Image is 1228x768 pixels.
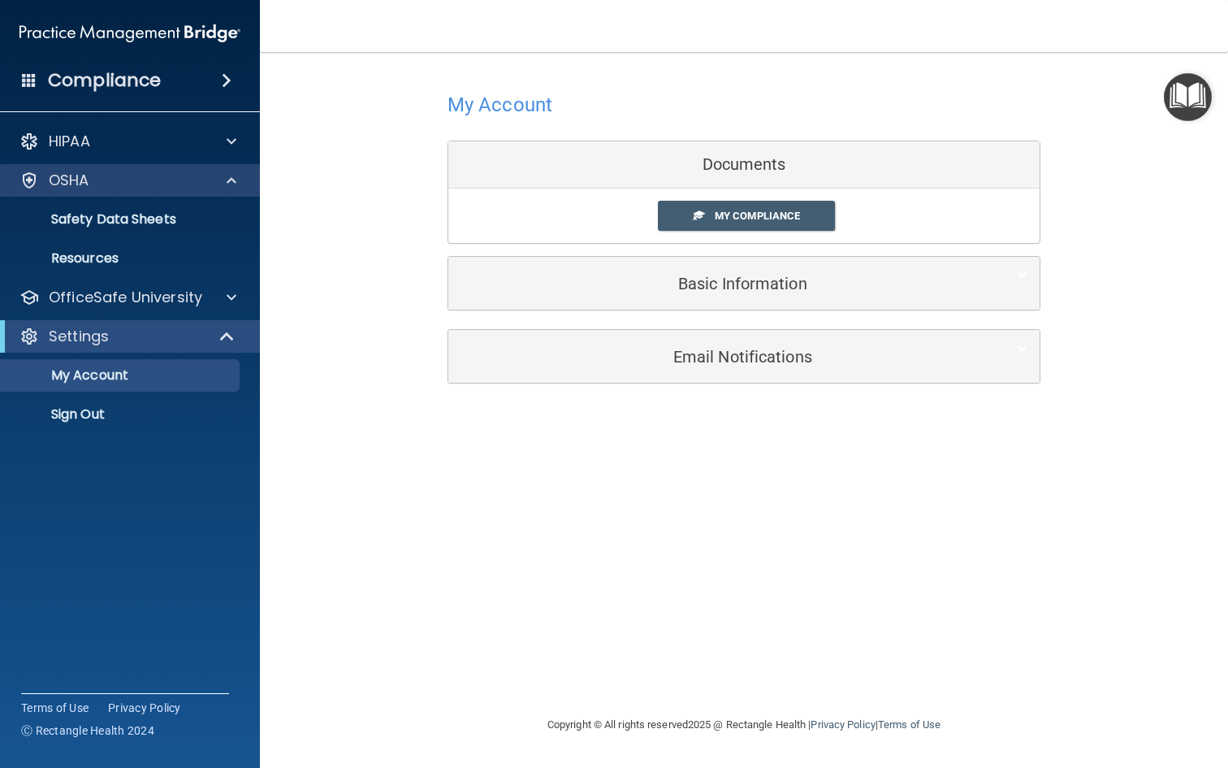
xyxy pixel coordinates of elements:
[49,288,202,307] p: OfficeSafe University
[19,327,236,346] a: Settings
[11,367,232,384] p: My Account
[19,171,236,190] a: OSHA
[48,69,161,92] h4: Compliance
[878,718,940,731] a: Terms of Use
[19,17,240,50] img: PMB logo
[49,132,90,151] p: HIPAA
[1164,73,1212,121] button: Open Resource Center
[49,171,89,190] p: OSHA
[811,718,875,731] a: Privacy Policy
[11,211,232,228] p: Safety Data Sheets
[21,700,89,716] a: Terms of Use
[11,250,232,267] p: Resources
[11,406,232,423] p: Sign Out
[49,327,109,346] p: Settings
[460,265,1027,302] a: Basic Information
[460,348,978,366] h5: Email Notifications
[19,288,236,307] a: OfficeSafe University
[460,275,978,293] h5: Basic Information
[19,132,236,151] a: HIPAA
[715,210,800,222] span: My Compliance
[460,338,1027,375] a: Email Notifications
[448,699,1040,751] div: Copyright © All rights reserved 2025 @ Rectangle Health | |
[448,94,552,115] h4: My Account
[448,141,1040,189] div: Documents
[21,722,154,739] span: Ⓒ Rectangle Health 2024
[108,700,181,716] a: Privacy Policy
